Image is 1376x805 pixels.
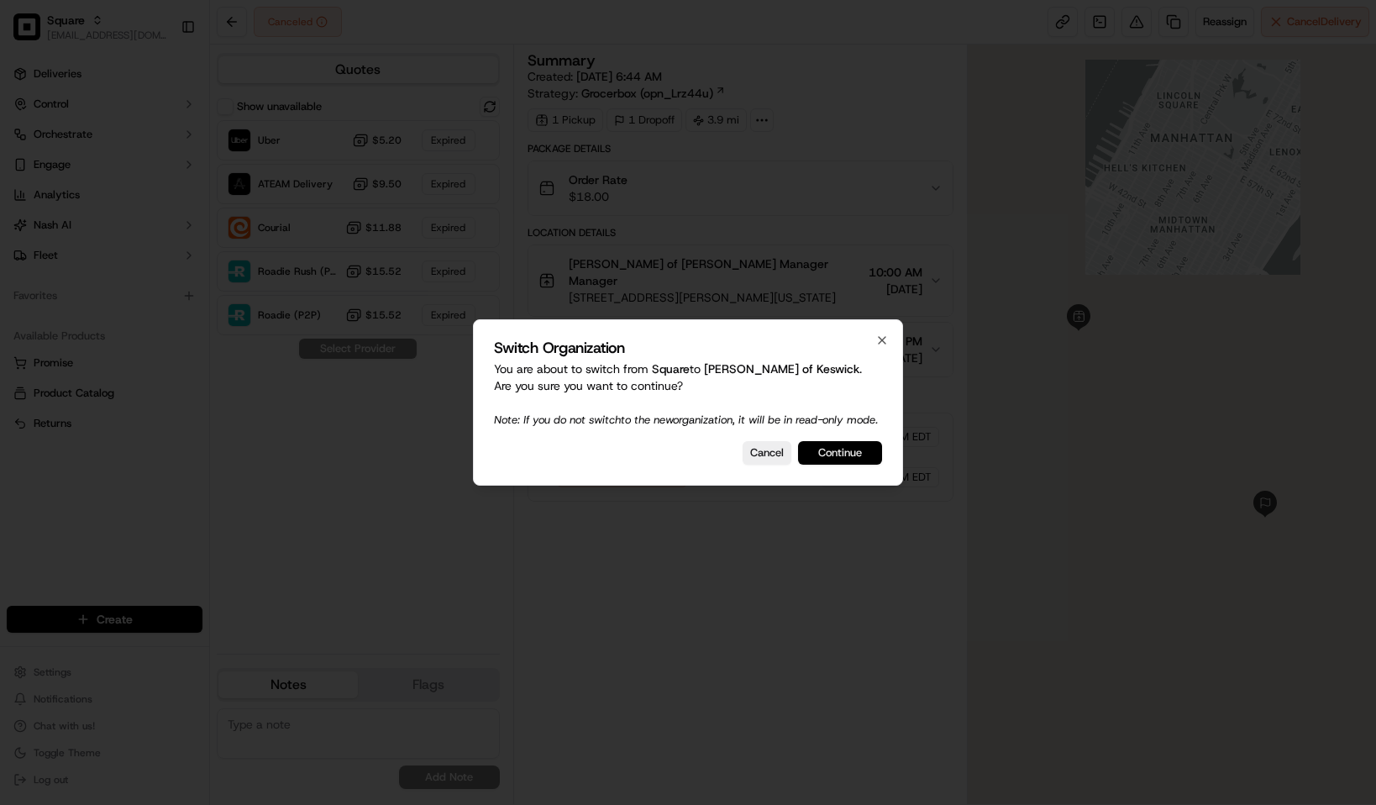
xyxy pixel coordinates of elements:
button: Cancel [743,441,791,465]
span: Square [652,361,690,376]
button: Continue [798,441,882,465]
p: You are about to switch from to . Are you sure you want to continue? [494,360,882,428]
span: [PERSON_NAME] of Keswick [704,361,859,376]
span: Note: If you do not switch to the new organization, it will be in read-only mode. [494,413,878,427]
h2: Switch Organization [494,340,882,355]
